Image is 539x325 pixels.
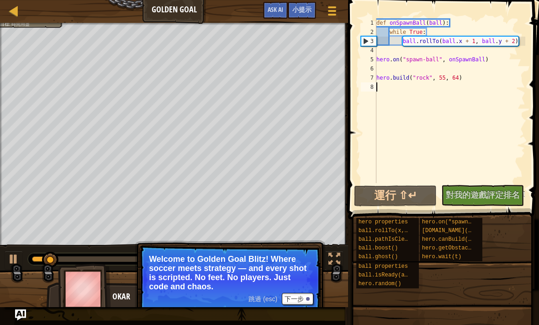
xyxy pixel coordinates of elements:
[361,27,376,37] div: 2
[282,293,313,305] button: 下一步
[422,236,485,243] span: hero.canBuild(x, y)
[359,281,402,287] span: hero.random()
[359,245,398,251] span: ball.boost()
[361,64,376,73] div: 6
[321,2,343,23] button: 顯示遊戲選單
[422,254,461,260] span: hero.wait(t)
[112,291,293,303] div: Okar
[361,46,376,55] div: 4
[359,272,428,278] span: ball.isReady(ability)
[361,18,376,27] div: 1
[441,185,524,206] button: 對我的遊戲評定排名！
[422,227,504,234] span: [DOMAIN_NAME](type, x, y)
[361,73,376,82] div: 7
[446,189,528,200] span: 對我的遊戲評定排名！
[149,255,311,291] p: Welcome to Golden Goal Blitz! Where soccer meets strategy — and every shot is scripted. No feet. ...
[9,22,11,27] span: :
[11,22,29,27] span: 時間用盡
[354,185,437,206] button: 運行 ⇧↵
[268,5,283,14] span: Ask AI
[359,263,408,270] span: ball properties
[361,82,376,92] div: 8
[292,5,312,14] span: 小提示
[359,227,414,234] span: ball.rollTo(x, y)
[359,219,408,225] span: hero properties
[422,219,501,225] span: hero.on("spawn-ball", f)
[5,251,23,270] button: ⌘ + P: Play
[361,37,376,46] div: 3
[361,55,376,64] div: 5
[263,2,288,19] button: Ask AI
[359,236,431,243] span: ball.pathIsClear(x, y)
[58,264,111,314] img: thang_avatar_frame.png
[248,295,277,303] span: 跳過 (esc)
[422,245,501,251] span: hero.getObstacleAt(x, y)
[15,309,26,320] button: Ask AI
[359,254,398,260] span: ball.ghost()
[325,251,343,270] button: 切換全螢幕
